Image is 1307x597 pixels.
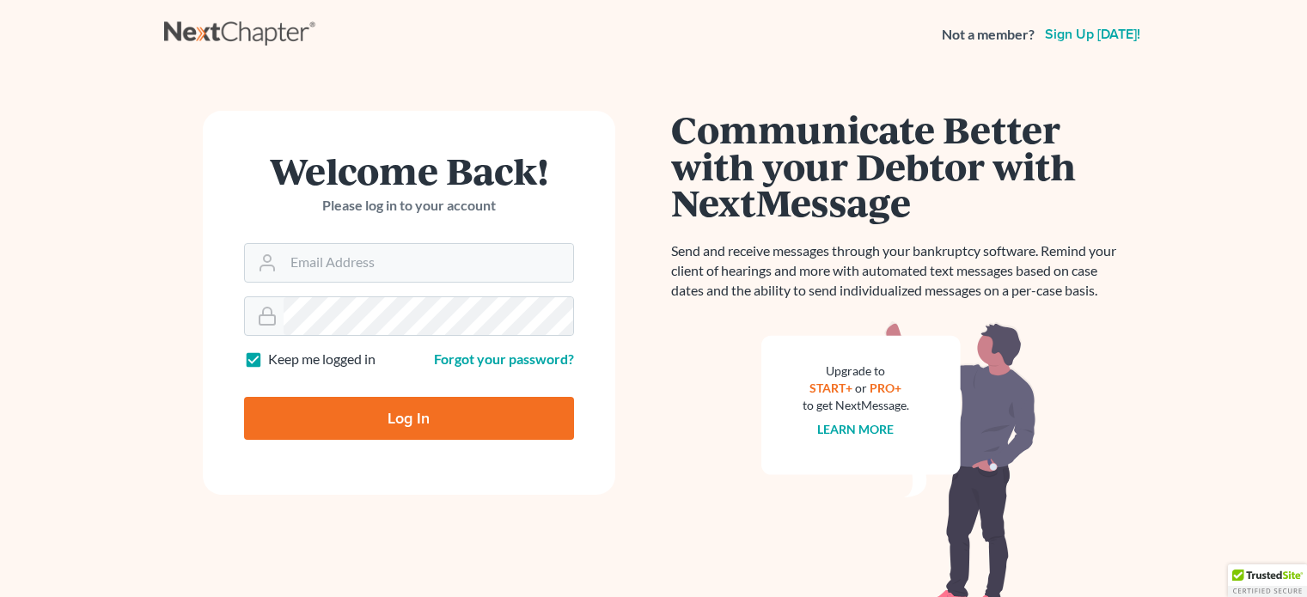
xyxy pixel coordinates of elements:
div: to get NextMessage. [803,397,909,414]
a: Sign up [DATE]! [1041,27,1144,41]
label: Keep me logged in [268,350,376,369]
span: or [855,381,867,395]
h1: Communicate Better with your Debtor with NextMessage [671,111,1127,221]
a: PRO+ [870,381,901,395]
strong: Not a member? [942,25,1035,45]
input: Log In [244,397,574,440]
input: Email Address [284,244,573,282]
div: TrustedSite Certified [1228,564,1307,597]
a: Learn more [817,422,894,436]
h1: Welcome Back! [244,152,574,189]
a: Forgot your password? [434,350,574,367]
p: Please log in to your account [244,196,574,216]
a: START+ [809,381,852,395]
p: Send and receive messages through your bankruptcy software. Remind your client of hearings and mo... [671,241,1127,301]
div: Upgrade to [803,362,909,380]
